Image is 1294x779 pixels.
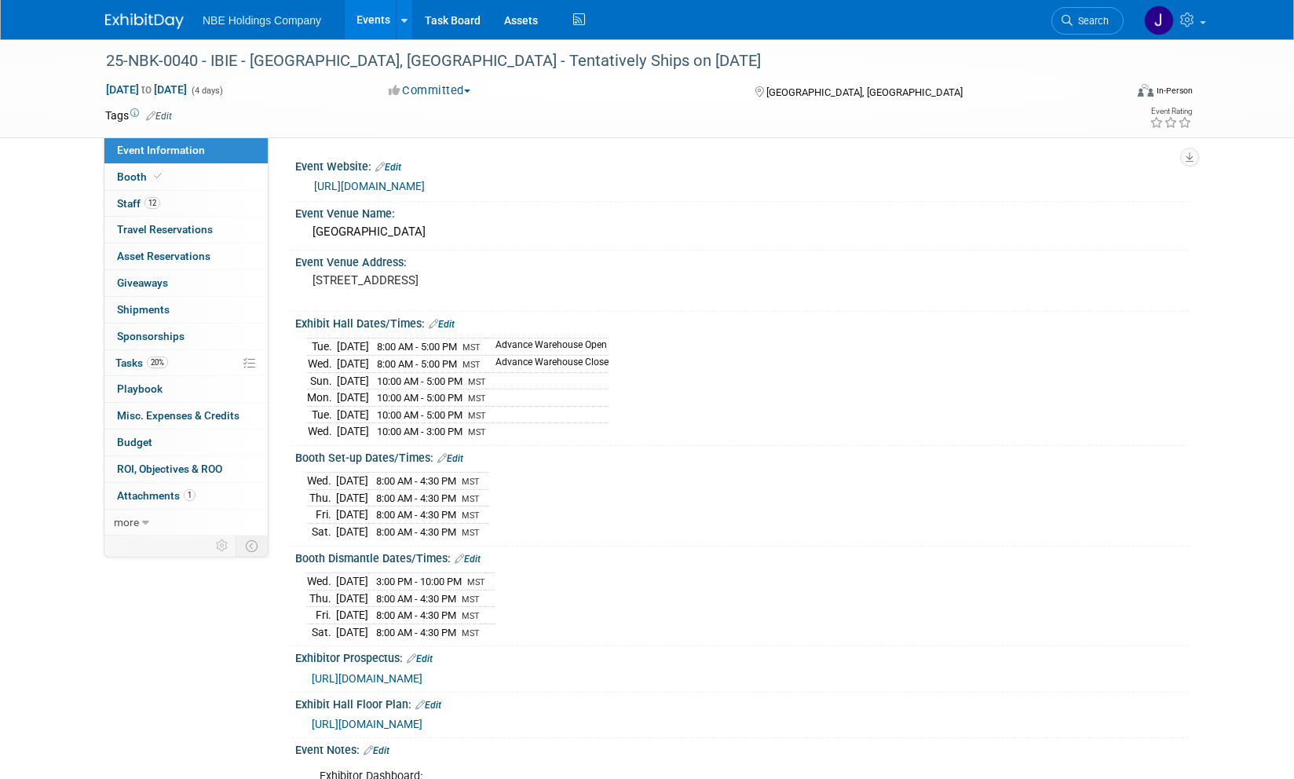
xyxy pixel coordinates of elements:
[455,554,481,565] a: Edit
[1073,15,1109,27] span: Search
[104,456,268,482] a: ROI, Objectives & ROO
[117,436,152,448] span: Budget
[337,423,369,440] td: [DATE]
[1031,82,1193,105] div: Event Format
[312,718,422,730] a: [URL][DOMAIN_NAME]
[462,360,481,370] span: MST
[104,483,268,509] a: Attachments1
[104,403,268,429] a: Misc. Expenses & Credits
[462,611,480,621] span: MST
[364,745,389,756] a: Edit
[468,427,486,437] span: MST
[312,672,422,685] span: [URL][DOMAIN_NAME]
[1051,7,1124,35] a: Search
[376,509,456,521] span: 8:00 AM - 4:30 PM
[1138,84,1153,97] img: Format-Inperson.png
[117,489,196,502] span: Attachments
[104,137,268,163] a: Event Information
[117,382,163,395] span: Playbook
[376,627,456,638] span: 8:00 AM - 4:30 PM
[307,473,336,490] td: Wed.
[295,155,1189,175] div: Event Website:
[307,372,337,389] td: Sun.
[295,312,1189,332] div: Exhibit Hall Dates/Times:
[295,547,1189,567] div: Booth Dismantle Dates/Times:
[486,338,609,356] td: Advance Warehouse Open
[307,389,337,407] td: Mon.
[307,406,337,423] td: Tue.
[376,593,456,605] span: 8:00 AM - 4:30 PM
[1144,5,1174,35] img: John Vargo
[101,47,1100,75] div: 25-NBK-0040 - IBIE - [GEOGRAPHIC_DATA], [GEOGRAPHIC_DATA] - Tentatively Ships on [DATE]
[462,628,480,638] span: MST
[117,463,222,475] span: ROI, Objectives & ROO
[467,577,485,587] span: MST
[190,86,223,96] span: (4 days)
[115,357,168,369] span: Tasks
[295,446,1189,466] div: Booth Set-up Dates/Times:
[307,356,337,373] td: Wed.
[105,82,188,97] span: [DATE] [DATE]
[139,83,154,96] span: to
[337,406,369,423] td: [DATE]
[462,494,480,504] span: MST
[104,510,268,536] a: more
[336,573,368,591] td: [DATE]
[105,108,172,123] td: Tags
[104,324,268,349] a: Sponsorships
[104,430,268,455] a: Budget
[462,510,480,521] span: MST
[307,220,1177,244] div: [GEOGRAPHIC_DATA]
[766,86,963,98] span: [GEOGRAPHIC_DATA], [GEOGRAPHIC_DATA]
[336,624,368,640] td: [DATE]
[114,516,139,528] span: more
[377,392,462,404] span: 10:00 AM - 5:00 PM
[376,576,462,587] span: 3:00 PM - 10:00 PM
[117,197,160,210] span: Staff
[1156,85,1193,97] div: In-Person
[336,507,368,524] td: [DATE]
[468,377,486,387] span: MST
[184,489,196,501] span: 1
[295,738,1189,759] div: Event Notes:
[468,393,486,404] span: MST
[307,524,336,540] td: Sat.
[295,646,1189,667] div: Exhibitor Prospectus:
[337,372,369,389] td: [DATE]
[336,607,368,624] td: [DATE]
[486,356,609,373] td: Advance Warehouse Close
[383,82,477,99] button: Committed
[307,507,336,524] td: Fri.
[376,475,456,487] span: 8:00 AM - 4:30 PM
[307,590,336,607] td: Thu.
[295,693,1189,713] div: Exhibit Hall Floor Plan:
[336,489,368,507] td: [DATE]
[377,341,457,353] span: 8:00 AM - 5:00 PM
[104,243,268,269] a: Asset Reservations
[295,202,1189,221] div: Event Venue Name:
[154,172,162,181] i: Booth reservation complete
[146,111,172,122] a: Edit
[104,217,268,243] a: Travel Reservations
[429,319,455,330] a: Edit
[375,162,401,173] a: Edit
[376,609,456,621] span: 8:00 AM - 4:30 PM
[117,144,205,156] span: Event Information
[117,330,185,342] span: Sponsorships
[468,411,486,421] span: MST
[462,342,481,353] span: MST
[376,492,456,504] span: 8:00 AM - 4:30 PM
[105,13,184,29] img: ExhibitDay
[117,223,213,236] span: Travel Reservations
[377,375,462,387] span: 10:00 AM - 5:00 PM
[307,423,337,440] td: Wed.
[307,607,336,624] td: Fri.
[314,180,425,192] a: [URL][DOMAIN_NAME]
[377,358,457,370] span: 8:00 AM - 5:00 PM
[147,357,168,368] span: 20%
[462,594,480,605] span: MST
[104,164,268,190] a: Booth
[307,489,336,507] td: Thu.
[104,270,268,296] a: Giveaways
